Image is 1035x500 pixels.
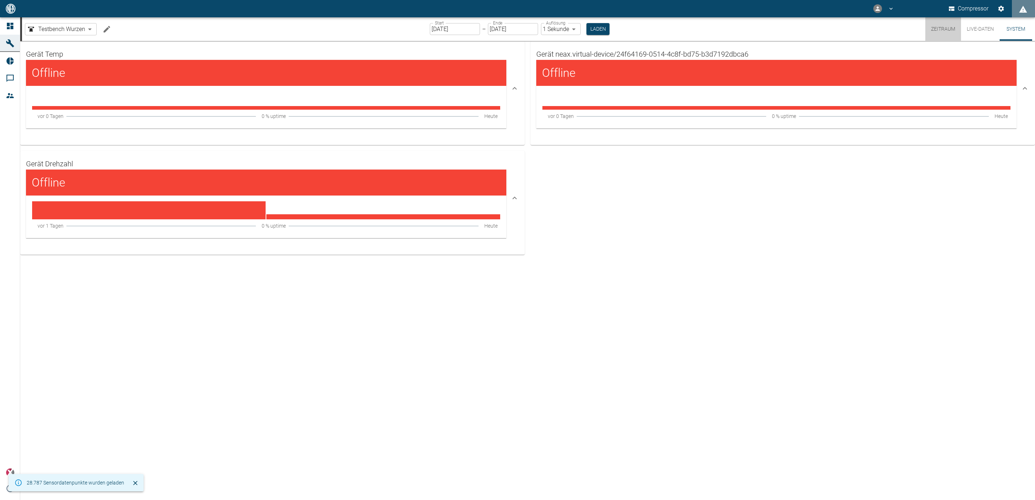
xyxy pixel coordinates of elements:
span: Heute [484,113,498,120]
button: Zeitraum [925,17,961,41]
div: Gerät TempOfflinevor 0 Tagen0 % uptimeHeute [20,136,525,145]
div: Gerät DrehzahlOfflinevor 1 Tagen0 % uptimeHeute [20,151,525,245]
h6: Gerät neax.virtual-device/24f64169-0514-4c8f-bd75-b3d7192dbca6 [536,48,1017,60]
span: vor 0 Tagen [548,113,574,120]
img: Xplore Logo [6,468,14,477]
button: thomas.stein@neuman-esser.de [872,3,895,14]
button: Laden [586,23,610,35]
div: Gerät neax.virtual-device/24f64169-0514-4c8f-bd75-b3d7192dbca6Offlinevor 0 Tagen0 % uptimeHeute [530,41,1035,136]
span: 0 % uptime [262,222,286,229]
input: DD.MM.YYYY [488,23,538,35]
p: – [482,25,486,33]
input: DD.MM.YYYY [430,23,480,35]
div: Gerät TempOfflinevor 0 Tagen0 % uptimeHeute [20,41,525,136]
button: System [1000,17,1032,41]
span: 0 % uptime [772,113,796,120]
div: 28.787 Sensordatenpunkte wurden geladen [27,476,124,489]
h4: Offline [32,175,149,190]
button: Schließen [130,478,141,488]
h4: Offline [32,66,149,80]
button: Live-Daten [961,17,1000,41]
span: Heute [995,113,1008,120]
button: Compressor [947,2,990,15]
a: Testbench Wurzen [27,25,85,34]
img: logo [5,4,16,13]
h6: Gerät Drehzahl [26,158,506,170]
span: vor 0 Tagen [38,113,64,120]
span: Heute [484,222,498,229]
h6: Gerät Temp [26,48,506,60]
div: 1 Sekunde [541,23,581,35]
span: vor 1 Tagen [38,222,64,229]
div: Gerät DrehzahlOfflinevor 1 Tagen0 % uptimeHeute [20,245,525,255]
h4: Offline [542,66,659,80]
span: Testbench Wurzen [38,25,85,33]
label: Start [435,20,444,26]
label: Ende [493,20,502,26]
button: Einstellungen [995,2,1008,15]
label: Auflösung [546,20,565,26]
button: Machine bearbeiten [100,22,114,36]
div: Gerät neax.virtual-device/24f64169-0514-4c8f-bd75-b3d7192dbca6Offlinevor 0 Tagen0 % uptimeHeute [530,136,1035,145]
span: 0 % uptime [262,113,286,120]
